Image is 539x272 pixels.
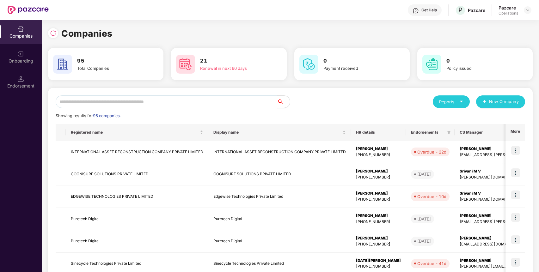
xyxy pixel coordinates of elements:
[356,190,401,196] div: [PERSON_NAME]
[61,27,113,40] h1: Companies
[66,208,208,230] td: Puretech Digital
[458,6,462,14] span: P
[417,171,431,177] div: [DATE]
[208,230,351,253] td: Puretech Digital
[505,124,525,141] th: More
[277,95,290,108] button: search
[208,163,351,186] td: COGNISURE SOLUTIONS PRIVATE LIMITED
[511,235,520,244] img: icon
[446,57,515,65] h3: 0
[323,65,392,71] div: Payment received
[351,124,406,141] th: HR details
[417,238,431,244] div: [DATE]
[71,130,199,135] span: Registered name
[422,55,441,74] img: svg+xml;base64,PHN2ZyB4bWxucz0iaHR0cDovL3d3dy53My5vcmcvMjAwMC9zdmciIHdpZHRoPSI2MCIgaGVpZ2h0PSI2MC...
[200,65,269,71] div: Renewal in next 60 days
[213,130,341,135] span: Display name
[356,219,401,225] div: [PHONE_NUMBER]
[356,174,401,180] div: [PHONE_NUMBER]
[53,55,72,74] img: svg+xml;base64,PHN2ZyB4bWxucz0iaHR0cDovL3d3dy53My5vcmcvMjAwMC9zdmciIHdpZHRoPSI2MCIgaGVpZ2h0PSI2MC...
[77,65,146,71] div: Total Companies
[66,185,208,208] td: EDGEWISE TECHNOLOGIES PRIVATE LIMITED
[356,258,401,264] div: [DATE][PERSON_NAME]
[356,241,401,247] div: [PHONE_NUMBER]
[499,11,518,16] div: Operations
[208,141,351,163] td: INTERNATIONAL ASSET RECONSTRUCTION COMPANY PRIVATE LIMITED
[66,230,208,253] td: Puretech Digital
[417,216,431,222] div: [DATE]
[417,260,446,267] div: Overdue - 41d
[8,6,49,14] img: New Pazcare Logo
[356,152,401,158] div: [PHONE_NUMBER]
[18,76,24,82] img: svg+xml;base64,PHN2ZyB3aWR0aD0iMTQuNSIgaGVpZ2h0PSIxNC41IiB2aWV3Qm94PSIwIDAgMTYgMTYiIGZpbGw9Im5vbm...
[356,196,401,202] div: [PHONE_NUMBER]
[77,57,146,65] h3: 95
[511,146,520,155] img: icon
[66,124,208,141] th: Registered name
[459,100,463,104] span: caret-down
[56,113,121,118] span: Showing results for
[299,55,318,74] img: svg+xml;base64,PHN2ZyB4bWxucz0iaHR0cDovL3d3dy53My5vcmcvMjAwMC9zdmciIHdpZHRoPSI2MCIgaGVpZ2h0PSI2MC...
[413,8,419,14] img: svg+xml;base64,PHN2ZyBpZD0iSGVscC0zMngzMiIgeG1sbnM9Imh0dHA6Ly93d3cudzMub3JnLzIwMDAvc3ZnIiB3aWR0aD...
[93,113,121,118] span: 95 companies.
[208,208,351,230] td: Puretech Digital
[356,235,401,241] div: [PERSON_NAME]
[511,213,520,222] img: icon
[411,130,444,135] span: Endorsements
[356,263,401,269] div: [PHONE_NUMBER]
[499,5,518,11] div: Pazcare
[200,57,269,65] h3: 21
[439,99,463,105] div: Reports
[511,168,520,177] img: icon
[66,163,208,186] td: COGNISURE SOLUTIONS PRIVATE LIMITED
[66,141,208,163] td: INTERNATIONAL ASSET RECONSTRUCTION COMPANY PRIVATE LIMITED
[525,8,530,13] img: svg+xml;base64,PHN2ZyBpZD0iRHJvcGRvd24tMzJ4MzIiIHhtbG5zPSJodHRwOi8vd3d3LnczLm9yZy8yMDAwL3N2ZyIgd2...
[208,185,351,208] td: Edgewise Technologies Private Limited
[482,100,487,105] span: plus
[176,55,195,74] img: svg+xml;base64,PHN2ZyB4bWxucz0iaHR0cDovL3d3dy53My5vcmcvMjAwMC9zdmciIHdpZHRoPSI2MCIgaGVpZ2h0PSI2MC...
[18,51,24,57] img: svg+xml;base64,PHN2ZyB3aWR0aD0iMjAiIGhlaWdodD0iMjAiIHZpZXdCb3g9IjAgMCAyMCAyMCIgZmlsbD0ibm9uZSIgeG...
[511,258,520,267] img: icon
[18,26,24,32] img: svg+xml;base64,PHN2ZyBpZD0iQ29tcGFuaWVzIiB4bWxucz0iaHR0cDovL3d3dy53My5vcmcvMjAwMC9zdmciIHdpZHRoPS...
[50,30,56,36] img: svg+xml;base64,PHN2ZyBpZD0iUmVsb2FkLTMyeDMyIiB4bWxucz0iaHR0cDovL3d3dy53My5vcmcvMjAwMC9zdmciIHdpZH...
[511,190,520,199] img: icon
[421,8,437,13] div: Get Help
[417,149,446,155] div: Overdue - 22d
[447,130,451,134] span: filter
[208,124,351,141] th: Display name
[476,95,525,108] button: plusNew Company
[356,213,401,219] div: [PERSON_NAME]
[277,99,290,104] span: search
[489,99,519,105] span: New Company
[356,146,401,152] div: [PERSON_NAME]
[417,193,446,200] div: Overdue - 10d
[356,168,401,174] div: [PERSON_NAME]
[323,57,392,65] h3: 0
[446,129,452,136] span: filter
[446,65,515,71] div: Policy issued
[468,7,485,13] div: Pazcare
